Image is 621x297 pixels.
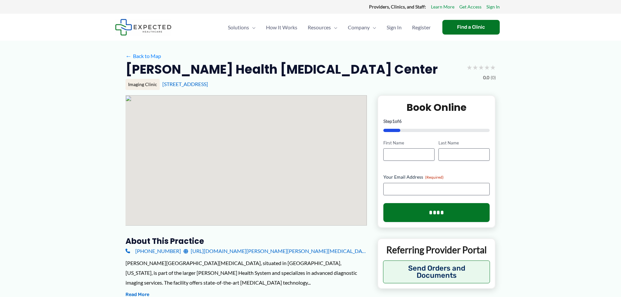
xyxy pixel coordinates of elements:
[115,19,171,36] img: Expected Healthcare Logo - side, dark font, small
[126,258,367,287] div: [PERSON_NAME][GEOGRAPHIC_DATA][MEDICAL_DATA], situated in [GEOGRAPHIC_DATA], [US_STATE], is part ...
[425,175,444,180] span: (Required)
[308,16,331,39] span: Resources
[383,260,490,283] button: Send Orders and Documents
[348,16,370,39] span: Company
[126,79,160,90] div: Imaging Clinic
[392,118,395,124] span: 1
[223,16,261,39] a: SolutionsMenu Toggle
[486,3,500,11] a: Sign In
[383,119,490,124] p: Step of
[126,246,181,256] a: [PHONE_NUMBER]
[383,244,490,256] p: Referring Provider Portal
[431,3,454,11] a: Learn More
[399,118,402,124] span: 6
[383,174,490,180] label: Your Email Address
[383,101,490,114] h2: Book Online
[459,3,481,11] a: Get Access
[442,20,500,35] a: Find a Clinic
[261,16,303,39] a: How It Works
[223,16,436,39] nav: Primary Site Navigation
[369,4,426,9] strong: Providers, Clinics, and Staff:
[343,16,381,39] a: CompanyMenu Toggle
[381,16,407,39] a: Sign In
[162,81,208,87] a: [STREET_ADDRESS]
[331,16,337,39] span: Menu Toggle
[126,51,161,61] a: ←Back to Map
[387,16,402,39] span: Sign In
[466,61,472,73] span: ★
[126,53,132,59] span: ←
[303,16,343,39] a: ResourcesMenu Toggle
[490,61,496,73] span: ★
[478,61,484,73] span: ★
[438,140,490,146] label: Last Name
[228,16,249,39] span: Solutions
[491,73,496,82] span: (0)
[412,16,431,39] span: Register
[472,61,478,73] span: ★
[126,61,438,77] h2: [PERSON_NAME] Health [MEDICAL_DATA] Center
[370,16,376,39] span: Menu Toggle
[407,16,436,39] a: Register
[383,140,435,146] label: First Name
[126,236,367,246] h3: About this practice
[184,246,367,256] a: [URL][DOMAIN_NAME][PERSON_NAME][PERSON_NAME][MEDICAL_DATA]
[483,73,489,82] span: 0.0
[484,61,490,73] span: ★
[266,16,297,39] span: How It Works
[249,16,256,39] span: Menu Toggle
